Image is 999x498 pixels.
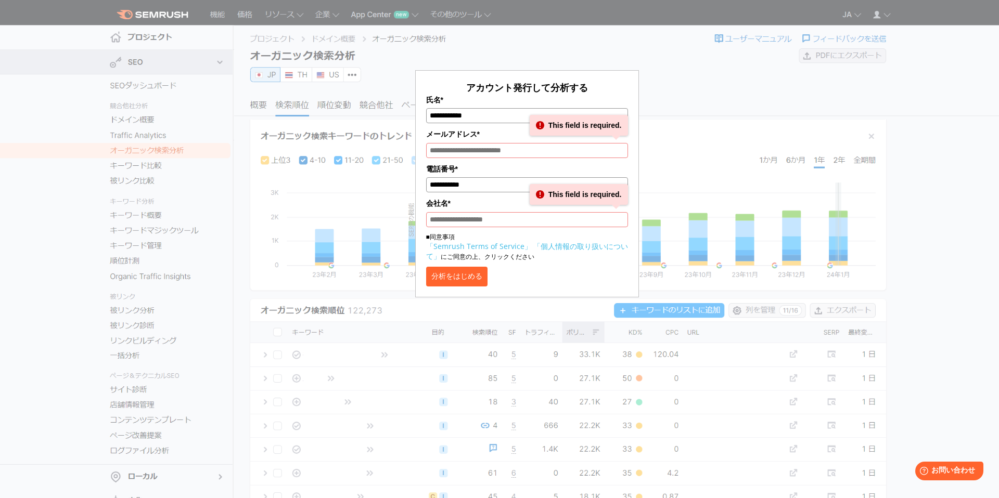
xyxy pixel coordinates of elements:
label: 電話番号* [426,163,628,175]
div: This field is required. [530,115,628,136]
button: 分析をはじめる [426,267,488,286]
iframe: Help widget launcher [906,457,988,487]
div: This field is required. [530,184,628,205]
span: アカウント発行して分析する [466,81,588,94]
p: ■同意事項 にご同意の上、クリックください [426,232,628,261]
a: 「個人情報の取り扱いについて」 [426,241,628,261]
a: 「Semrush Terms of Service」 [426,241,532,251]
label: メールアドレス* [426,128,628,140]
